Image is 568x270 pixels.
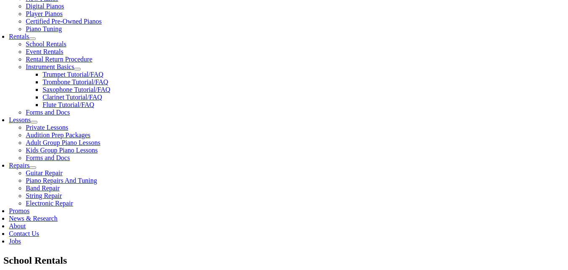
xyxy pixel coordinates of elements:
button: Open submenu of Lessons [31,121,37,123]
a: Private Lessons [26,124,68,131]
a: School Rentals [26,40,66,48]
a: Rentals [9,33,29,40]
a: Flute Tutorial/FAQ [42,101,94,108]
a: Repairs [9,162,29,169]
a: Rental Return Procedure [26,56,92,63]
a: About [9,222,26,230]
button: Open submenu of Repairs [29,166,36,169]
a: Trumpet Tutorial/FAQ [42,71,103,78]
a: Lessons [9,116,31,123]
a: Piano Tuning [26,25,62,32]
a: String Repair [26,192,62,199]
a: Piano Repairs And Tuning [26,177,97,184]
a: Saxophone Tutorial/FAQ [42,86,110,93]
a: Promos [9,207,29,214]
button: Open submenu of Instrument Basics [74,68,81,70]
a: Guitar Repair [26,169,63,176]
a: News & Research [9,215,58,222]
a: Band Repair [26,184,59,192]
a: Trombone Tutorial/FAQ [42,78,108,86]
a: Clarinet Tutorial/FAQ [42,94,102,101]
a: Player Pianos [26,10,63,17]
a: Contact Us [9,230,39,237]
button: Open submenu of Rentals [29,37,36,40]
h1: School Rentals [3,254,565,268]
a: Adult Group Piano Lessons [26,139,100,146]
a: Digital Pianos [26,3,64,10]
a: Forms and Docs [26,109,70,116]
section: Page Title Bar [3,254,565,268]
a: Jobs [9,238,21,245]
a: Forms and Docs [26,154,70,161]
a: Event Rentals [26,48,63,55]
a: Kids Group Piano Lessons [26,147,98,154]
a: Certified Pre-Owned Pianos [26,18,101,25]
a: Electronic Repair [26,200,73,207]
a: Instrument Basics [26,63,74,70]
a: Audition Prep Packages [26,131,90,139]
